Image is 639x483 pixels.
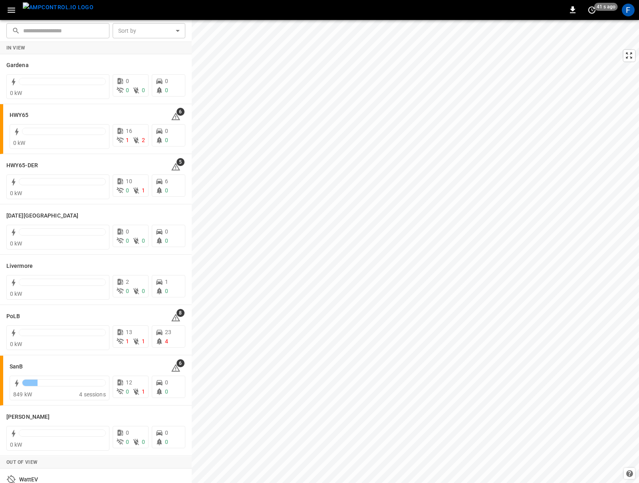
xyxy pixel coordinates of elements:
[126,288,129,294] span: 0
[142,388,145,395] span: 1
[126,430,129,436] span: 0
[10,441,22,448] span: 0 kW
[13,140,26,146] span: 0 kW
[126,228,129,235] span: 0
[142,439,145,445] span: 0
[6,45,26,51] strong: In View
[142,238,145,244] span: 0
[192,20,639,483] canvas: Map
[126,279,129,285] span: 2
[6,61,29,70] h6: Gardena
[10,362,23,371] h6: SanB
[10,240,22,247] span: 0 kW
[142,338,145,344] span: 1
[165,338,168,344] span: 4
[165,187,168,194] span: 0
[10,341,22,347] span: 0 kW
[142,87,145,93] span: 0
[594,3,618,11] span: 41 s ago
[142,288,145,294] span: 0
[6,413,50,422] h6: Vernon
[177,359,185,367] span: 6
[177,158,185,166] span: 5
[126,329,132,335] span: 13
[126,178,132,184] span: 10
[165,379,168,386] span: 0
[10,291,22,297] span: 0 kW
[165,329,171,335] span: 23
[6,262,33,271] h6: Livermore
[585,4,598,16] button: set refresh interval
[165,87,168,93] span: 0
[126,87,129,93] span: 0
[23,2,93,12] img: ampcontrol.io logo
[622,4,635,16] div: profile-icon
[177,309,185,317] span: 8
[126,137,129,143] span: 1
[13,391,32,398] span: 849 kW
[126,439,129,445] span: 0
[165,128,168,134] span: 0
[10,190,22,196] span: 0 kW
[10,111,29,120] h6: HWY65
[126,379,132,386] span: 12
[126,338,129,344] span: 1
[165,430,168,436] span: 0
[6,161,38,170] h6: HWY65-DER
[6,212,78,220] h6: Karma Center
[6,312,20,321] h6: PoLB
[126,78,129,84] span: 0
[6,459,38,465] strong: Out of View
[165,288,168,294] span: 0
[165,238,168,244] span: 0
[142,137,145,143] span: 2
[126,238,129,244] span: 0
[126,388,129,395] span: 0
[165,279,168,285] span: 1
[79,391,106,398] span: 4 sessions
[165,78,168,84] span: 0
[142,187,145,194] span: 1
[165,388,168,395] span: 0
[165,137,168,143] span: 0
[165,228,168,235] span: 0
[126,128,132,134] span: 16
[165,439,168,445] span: 0
[10,90,22,96] span: 0 kW
[126,187,129,194] span: 0
[177,108,185,116] span: 6
[165,178,168,184] span: 6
